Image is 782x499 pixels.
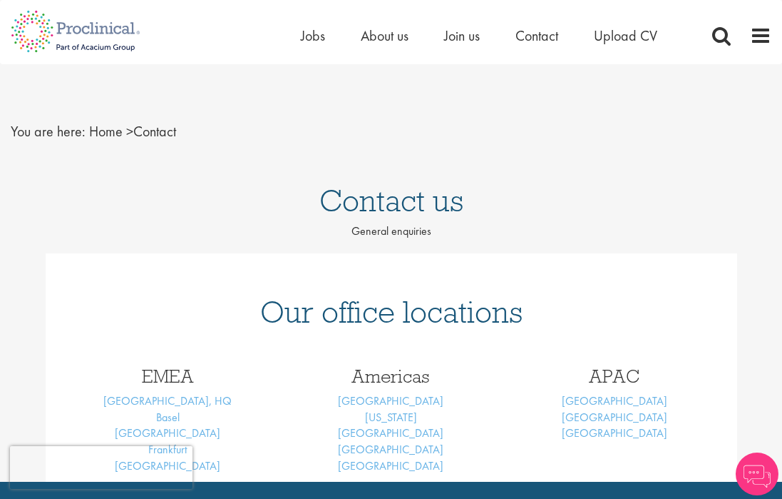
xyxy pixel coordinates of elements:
a: [GEOGRAPHIC_DATA] [338,458,443,473]
a: [GEOGRAPHIC_DATA] [562,425,667,440]
img: Chatbot [736,453,778,495]
h3: Americas [290,367,492,385]
span: > [126,122,133,141]
a: breadcrumb link to Home [89,122,123,141]
iframe: reCAPTCHA [10,446,192,489]
a: [GEOGRAPHIC_DATA] [338,442,443,457]
a: [GEOGRAPHIC_DATA] [115,425,220,440]
a: Upload CV [594,26,657,45]
a: [GEOGRAPHIC_DATA] [562,393,667,408]
a: [GEOGRAPHIC_DATA] [338,393,443,408]
a: About us [361,26,408,45]
h1: Our office locations [67,296,716,328]
h3: APAC [513,367,715,385]
a: Jobs [301,26,325,45]
a: [GEOGRAPHIC_DATA] [562,410,667,425]
a: Frankfurt [148,442,187,457]
a: [GEOGRAPHIC_DATA] [338,425,443,440]
a: Basel [156,410,180,425]
a: [US_STATE] [365,410,417,425]
a: Contact [515,26,558,45]
span: Contact [89,122,176,141]
span: You are here: [11,122,86,141]
a: [GEOGRAPHIC_DATA], HQ [103,393,232,408]
h3: EMEA [67,367,269,385]
a: Join us [444,26,480,45]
